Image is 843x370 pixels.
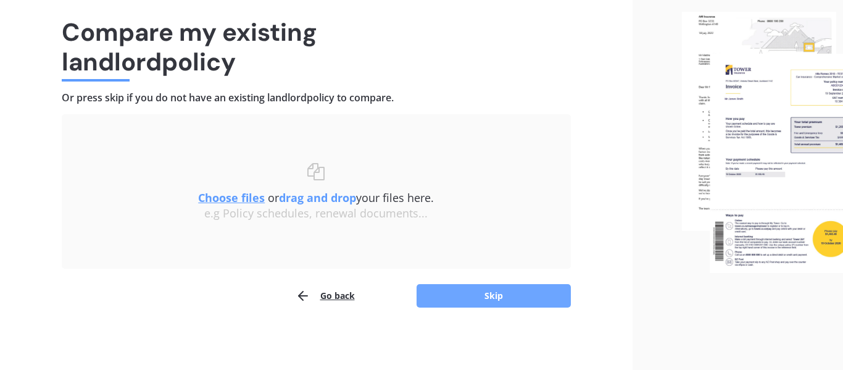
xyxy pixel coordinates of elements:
[198,190,434,205] span: or your files here.
[296,284,355,308] button: Go back
[417,284,571,308] button: Skip
[279,190,356,205] b: drag and drop
[62,17,571,77] h1: Compare my existing landlord policy
[198,190,265,205] u: Choose files
[86,207,546,221] div: e.g Policy schedules, renewal documents...
[62,91,571,104] h4: Or press skip if you do not have an existing landlord policy to compare.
